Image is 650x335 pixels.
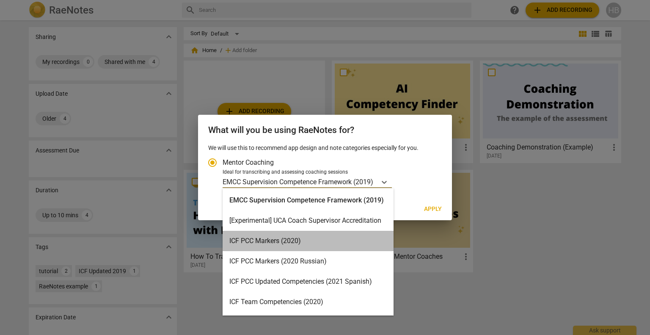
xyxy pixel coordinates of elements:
div: ICF Updated Competencies (2019 Japanese) [223,312,394,332]
h2: What will you be using RaeNotes for? [208,125,442,136]
div: Account type [208,152,442,188]
span: Apply [424,205,442,213]
div: ICF PCC Markers (2020) [223,231,394,251]
span: Mentor Coaching [223,158,274,167]
div: ICF Team Competencies (2020) [223,292,394,312]
div: Ideal for transcribing and assessing coaching sessions [223,169,439,176]
button: Apply [417,202,449,217]
div: ICF PCC Updated Competencies (2021 Spanish) [223,271,394,292]
div: EMCC Supervision Competence Framework (2019) [223,190,394,210]
p: We will use this to recommend app design and note categories especially for you. [208,144,442,152]
input: Ideal for transcribing and assessing coaching sessionsEMCC Supervision Competence Framework (2019) [374,178,376,186]
div: ICF PCC Markers (2020 Russian) [223,251,394,271]
div: [Experimental] UCA Coach Supervisor Accreditation [223,210,394,231]
p: EMCC Supervision Competence Framework (2019) [223,177,373,187]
